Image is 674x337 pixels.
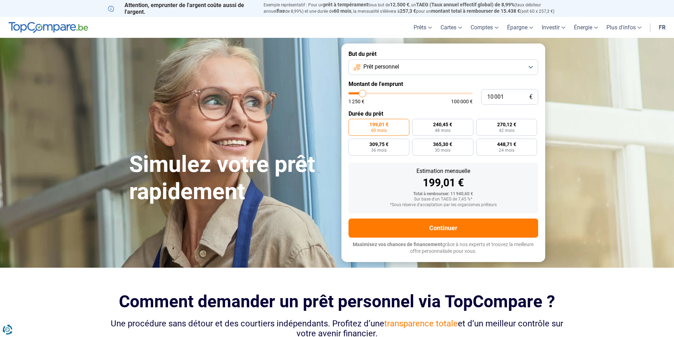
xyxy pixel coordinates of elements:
a: Prêts [409,17,436,38]
a: fr [655,17,670,38]
span: € [529,94,532,100]
a: Plus d'infos [602,17,646,38]
span: Prêt personnel [363,63,399,71]
span: 365,30 € [433,142,452,147]
span: 270,12 € [497,122,516,127]
span: 42 mois [499,128,514,133]
span: montant total à rembourser de 15.438 € [431,8,520,14]
div: *Sous réserve d'acceptation par les organismes prêteurs [354,203,532,208]
img: TopCompare [8,22,88,33]
label: Montant de l'emprunt [348,81,538,87]
h2: Comment demander un prêt personnel via TopCompare ? [108,292,566,311]
span: 60 mois [334,8,351,14]
p: Attention, emprunter de l'argent coûte aussi de l'argent. [108,2,255,15]
div: Sur base d'un TAEG de 7,45 %* [354,197,532,202]
span: 100 000 € [451,99,473,104]
button: Prêt personnel [348,59,538,75]
p: Exemple représentatif : Pour un tous but de , un (taux débiteur annuel de 8,99%) et une durée de ... [264,2,566,14]
a: Cartes [436,17,466,38]
a: Énergie [570,17,602,38]
a: Comptes [466,17,503,38]
span: 12.500 € [390,2,409,7]
span: Maximisez vos chances de financement [353,242,442,247]
span: TAEG (Taux annuel effectif global) de 8,99% [416,2,514,7]
span: prêt à tempérament [323,2,368,7]
span: 448,71 € [497,142,516,147]
div: Estimation mensuelle [354,168,532,174]
span: 1 250 € [348,99,364,104]
h1: Simulez votre prêt rapidement [129,151,333,205]
span: 199,01 € [369,122,388,127]
a: Épargne [503,17,537,38]
span: transparence totale [384,319,458,329]
span: 36 mois [371,148,387,152]
button: Continuer [348,219,538,238]
div: 199,01 € [354,178,532,188]
span: 60 mois [371,128,387,133]
span: 48 mois [435,128,450,133]
span: fixe [277,8,285,14]
label: But du prêt [348,51,538,57]
div: Total à rembourser: 11 940,60 € [354,192,532,197]
label: Durée du prêt [348,110,538,117]
span: 240,45 € [433,122,452,127]
span: 309,75 € [369,142,388,147]
a: Investir [537,17,570,38]
span: 30 mois [435,148,450,152]
p: grâce à nos experts et trouvez la meilleure offre personnalisée pour vous. [348,241,538,255]
span: 24 mois [499,148,514,152]
span: 257,3 € [400,8,416,14]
